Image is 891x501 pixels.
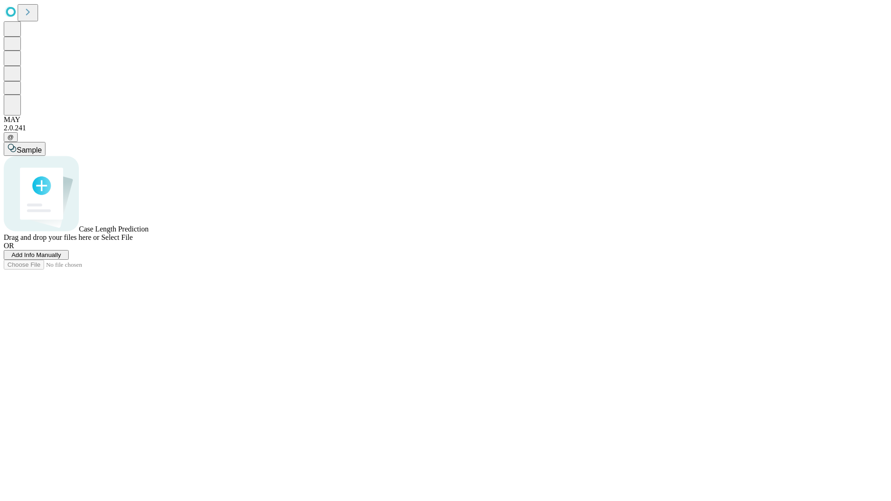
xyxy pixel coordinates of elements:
span: Case Length Prediction [79,225,148,233]
div: MAY [4,116,887,124]
span: OR [4,242,14,250]
div: 2.0.241 [4,124,887,132]
span: Drag and drop your files here or [4,233,99,241]
button: @ [4,132,18,142]
button: Add Info Manually [4,250,69,260]
span: Add Info Manually [12,251,61,258]
span: Select File [101,233,133,241]
button: Sample [4,142,45,156]
span: @ [7,134,14,141]
span: Sample [17,146,42,154]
